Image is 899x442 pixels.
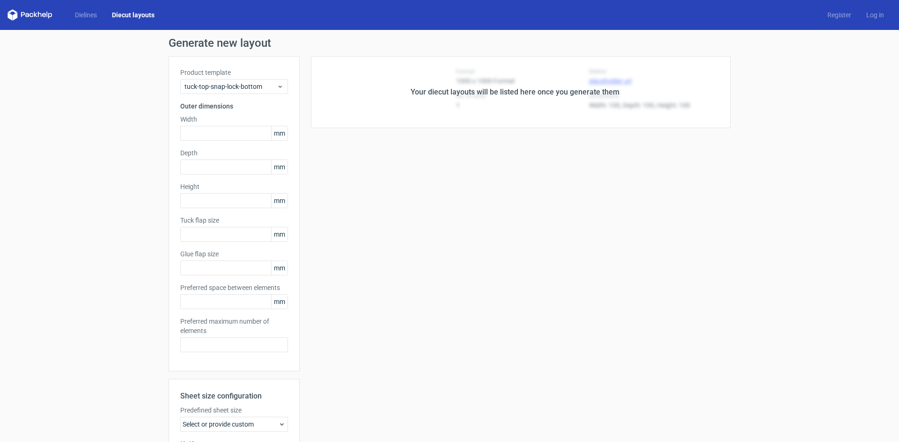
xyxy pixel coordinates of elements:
a: Diecut layouts [104,10,162,20]
span: mm [271,261,287,275]
label: Depth [180,148,288,158]
span: mm [271,194,287,208]
span: mm [271,126,287,140]
label: Preferred maximum number of elements [180,317,288,335]
h3: Outer dimensions [180,101,288,111]
span: mm [271,227,287,241]
label: Product template [180,68,288,77]
div: Your diecut layouts will be listed here once you generate them [411,87,619,98]
h2: Sheet size configuration [180,391,288,402]
span: mm [271,160,287,174]
span: tuck-top-snap-lock-bottom [184,82,277,91]
label: Glue flap size [180,249,288,259]
span: mm [271,295,287,309]
a: Log in [859,10,892,20]
a: Dielines [67,10,104,20]
label: Height [180,182,288,191]
div: Select or provide custom [180,417,288,432]
label: Tuck flap size [180,216,288,225]
label: Width [180,115,288,124]
a: Register [820,10,859,20]
label: Predefined sheet size [180,406,288,415]
h1: Generate new layout [169,37,730,49]
label: Preferred space between elements [180,283,288,292]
